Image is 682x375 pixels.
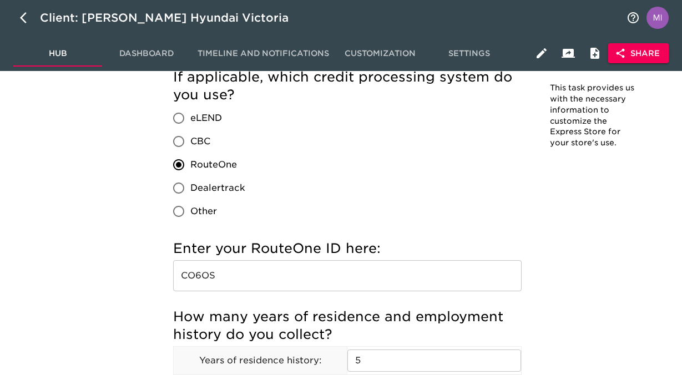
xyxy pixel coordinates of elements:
button: notifications [620,4,646,31]
img: Profile [646,7,669,29]
p: This task provides us with the necessary information to customize the Express Store for your stor... [550,83,636,149]
span: RouteOne [190,158,237,171]
span: Settings [431,47,507,60]
span: Other [190,205,217,218]
span: eLEND [190,112,222,125]
span: Hub [20,47,95,60]
span: Timeline and Notifications [198,47,329,60]
button: Client View [555,40,582,67]
span: Customization [342,47,418,60]
h5: How many years of residence and employment history do you collect? [173,308,522,343]
h5: Enter your RouteOne ID here: [173,240,522,257]
button: Edit Hub [528,40,555,67]
input: Example: 010101 [173,260,522,291]
span: Dashboard [109,47,184,60]
p: Years of residence history: [174,354,347,367]
button: Share [608,43,669,64]
span: CBC [190,135,210,148]
button: Internal Notes and Comments [582,40,608,67]
span: Share [617,47,660,60]
div: Client: [PERSON_NAME] Hyundai Victoria [40,9,304,27]
h5: If applicable, which credit processing system do you use? [173,68,522,104]
span: Dealertrack [190,181,245,195]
